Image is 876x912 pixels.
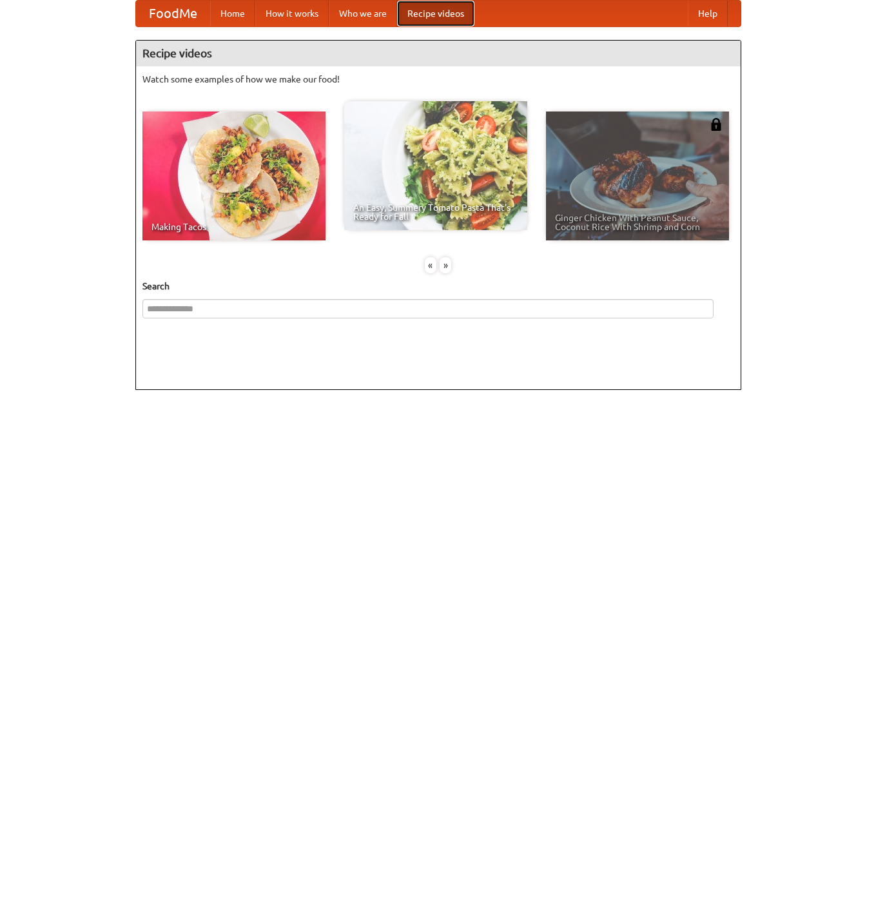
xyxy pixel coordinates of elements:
a: How it works [255,1,329,26]
img: 483408.png [710,118,723,131]
a: Help [688,1,728,26]
a: Recipe videos [397,1,474,26]
h4: Recipe videos [136,41,741,66]
p: Watch some examples of how we make our food! [142,73,734,86]
div: « [425,257,436,273]
span: Making Tacos [151,222,316,231]
a: Making Tacos [142,112,326,240]
a: An Easy, Summery Tomato Pasta That's Ready for Fall [344,101,527,230]
div: » [440,257,451,273]
span: An Easy, Summery Tomato Pasta That's Ready for Fall [353,203,518,221]
a: Who we are [329,1,397,26]
h5: Search [142,280,734,293]
a: FoodMe [136,1,210,26]
a: Home [210,1,255,26]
